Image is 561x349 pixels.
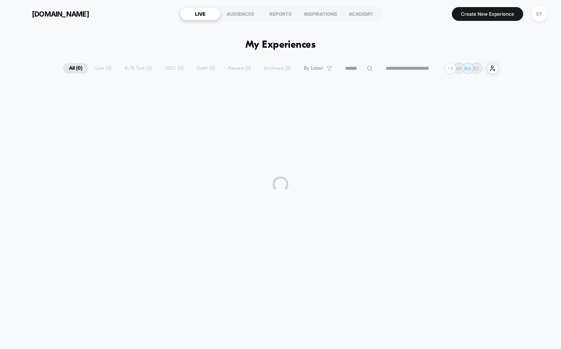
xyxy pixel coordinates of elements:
[301,7,341,20] div: INSPIRATIONS
[531,6,547,22] div: EF
[12,7,91,20] button: [DOMAIN_NAME]
[452,7,523,21] button: Create New Experience
[445,63,456,74] div: + 5
[180,7,220,20] div: LIVE
[473,65,479,71] p: EC
[456,65,462,71] p: AR
[245,39,316,51] h1: My Experiences
[341,7,381,20] div: ACADEMY
[32,10,89,18] span: [DOMAIN_NAME]
[529,6,549,22] button: EF
[260,7,301,20] div: REPORTS
[63,63,88,74] span: All ( 0 )
[304,65,323,71] span: By Label
[220,7,260,20] div: AUDIENCES
[464,65,471,71] p: AG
